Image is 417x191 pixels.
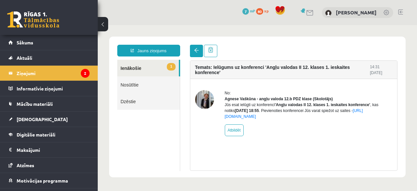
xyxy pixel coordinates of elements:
div: No: [127,65,295,71]
span: 1 [69,38,78,45]
a: Motivācijas programma [8,173,90,188]
img: Emīlija Petriņiča [325,10,332,16]
img: Agnese Vaškūna - angļu valoda 12.b PDZ klase [97,65,116,84]
a: Sākums [8,35,90,50]
span: Digitālie materiāli [17,132,55,137]
legend: Informatīvie ziņojumi [17,81,90,96]
span: 7 [242,8,249,15]
a: Ziņojumi2 [8,66,90,81]
a: Mācību materiāli [8,96,90,111]
a: Aktuāli [8,50,90,65]
span: [DEMOGRAPHIC_DATA] [17,116,68,122]
span: Atzīmes [17,162,34,168]
span: Sākums [17,40,33,45]
h4: Temats: Ielūgums uz konferenci 'Angļu valodas II 12. klases 1. ieskaites konference' [97,40,272,50]
span: 80 [256,8,263,15]
legend: Maksājumi [17,142,90,157]
i: 2 [81,69,90,78]
div: Jūs esat ielūgti uz konferenci , kas notiks . Pievienoties konferencei Jūs varat spiežot uz saites - [127,77,295,94]
span: Aktuāli [17,55,32,61]
span: xp [264,8,268,13]
div: 14:31 [DATE] [272,39,295,51]
a: Atbildēt [127,99,146,111]
a: Digitālie materiāli [8,127,90,142]
span: Mācību materiāli [17,101,53,107]
b: 'Angļu valodas II 12. klases 1. ieskaites konference' [177,77,273,82]
a: Rīgas 1. Tālmācības vidusskola [7,11,59,28]
a: Atzīmes [8,158,90,173]
a: [DEMOGRAPHIC_DATA] [8,112,90,127]
a: Jauns ziņojums [20,20,82,31]
b: [DATE] 18:55 [137,83,161,88]
a: Nosūtītie [20,51,82,68]
a: 1Ienākošie [20,35,81,51]
span: Motivācijas programma [17,178,68,183]
legend: Ziņojumi [17,66,90,81]
span: mP [250,8,255,13]
strong: Agnese Vaškūna - angļu valoda 12.b PDZ klase (Skolotājs) [127,72,235,76]
a: 80 xp [256,8,272,13]
a: [PERSON_NAME] [336,9,377,16]
a: Maksājumi [8,142,90,157]
a: 7 mP [242,8,255,13]
a: Informatīvie ziņojumi [8,81,90,96]
a: Dzēstie [20,68,82,85]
